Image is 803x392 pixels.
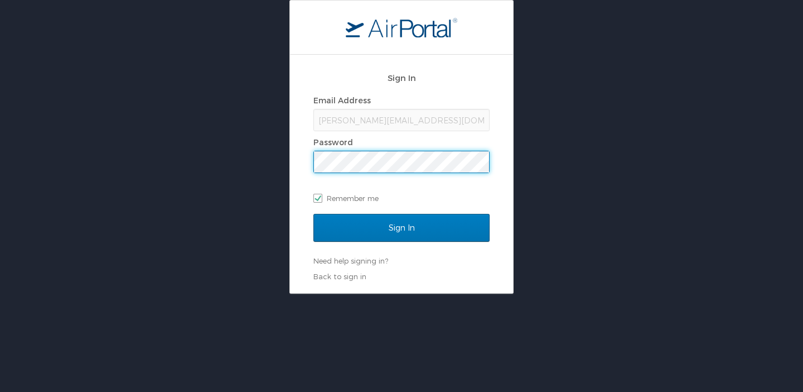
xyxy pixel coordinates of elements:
[313,190,490,207] label: Remember me
[313,214,490,242] input: Sign In
[313,71,490,84] h2: Sign In
[313,137,353,147] label: Password
[346,17,457,37] img: logo
[313,256,388,265] a: Need help signing in?
[313,95,371,105] label: Email Address
[313,272,366,281] a: Back to sign in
